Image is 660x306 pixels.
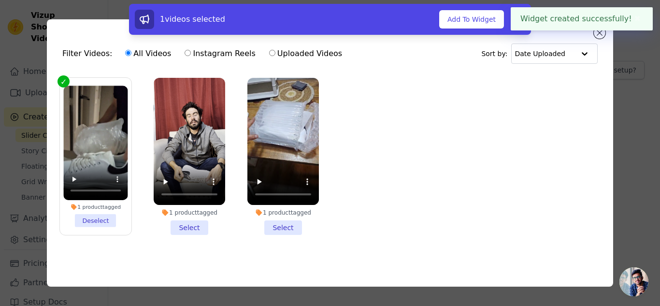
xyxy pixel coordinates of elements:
label: Instagram Reels [184,47,256,60]
div: Sort by: [481,44,598,64]
div: Widget created successfully! [511,7,653,30]
div: 1 product tagged [247,209,319,217]
a: Chat abierto [619,267,648,296]
label: Uploaded Videos [269,47,343,60]
label: All Videos [125,47,172,60]
div: 1 product tagged [63,204,128,210]
div: Filter Videos: [62,43,347,65]
button: Add To Widget [439,10,504,29]
button: Close [632,13,643,25]
span: 1 videos selected [160,15,225,24]
div: 1 product tagged [154,209,225,217]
